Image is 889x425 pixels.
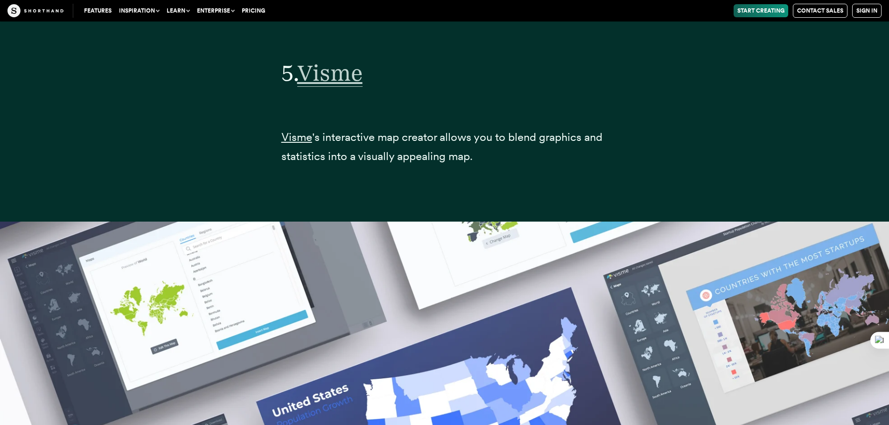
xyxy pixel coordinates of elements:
a: Features [80,4,115,17]
a: Sign in [852,4,882,18]
a: Pricing [238,4,269,17]
button: Inspiration [115,4,163,17]
img: The Craft [7,4,63,17]
button: Enterprise [193,4,238,17]
span: 's interactive map creator allows you to blend graphics and statistics into a visually appealing ... [281,130,602,163]
span: 5. [281,59,297,86]
a: Visme [281,130,312,144]
button: Learn [163,4,193,17]
a: Start Creating [734,4,788,17]
a: Visme [297,59,363,86]
a: Contact Sales [793,4,847,18]
span: Visme [297,59,363,87]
